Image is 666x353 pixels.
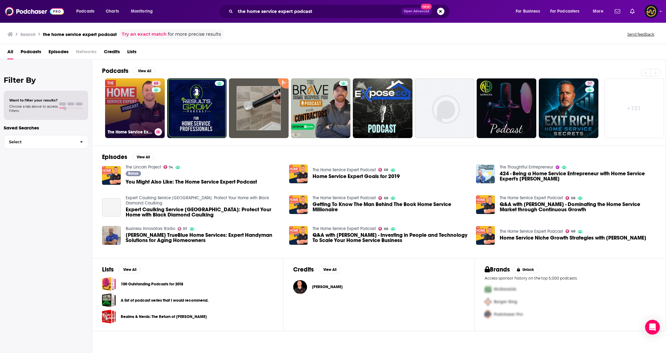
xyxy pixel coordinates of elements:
[102,226,121,245] img: Nate Kear’s TrueBlue Home Services: Expert Handyman Solutions for Aging Homeowners
[102,198,121,217] a: Expert Caulking Service Melbourne: Protect Your Home with Black Diamond Caulking
[644,5,658,18] button: Show profile menu
[378,168,388,172] a: 68
[289,165,308,183] img: Home Service Expert Goals for 2019
[585,81,594,86] a: 37
[384,228,388,230] span: 68
[404,10,429,13] span: Open Advanced
[500,235,646,240] span: Home Service Niche Growth Strategies with [PERSON_NAME]
[106,7,119,16] span: Charts
[494,312,523,317] span: Podchaser Pro
[104,47,120,59] a: Credits
[313,226,376,231] a: The Home Service Expert Podcast
[102,67,128,75] h2: Podcasts
[421,4,432,10] span: New
[384,197,388,200] span: 68
[131,7,153,16] span: Monitoring
[485,266,510,273] h2: Brands
[126,195,269,206] a: Expert Caulking Service Melbourne: Protect Your Home with Black Diamond Caulking
[102,293,116,307] a: A list of podcast series that I would recommend.
[4,135,88,149] button: Select
[126,232,282,243] a: Nate Kear’s TrueBlue Home Services: Expert Handyman Solutions for Aging Homeowners
[511,6,548,16] button: open menu
[589,6,611,16] button: open menu
[625,32,656,37] button: Send feedback
[235,6,401,16] input: Search podcasts, credits, & more...
[293,266,314,273] h2: Credits
[7,47,13,59] span: All
[169,166,173,169] span: 74
[126,179,257,184] a: You Might Also Like: The Home Service Expert Podcast
[102,67,156,75] a: PodcastsView All
[224,4,455,18] div: Search podcasts, credits, & more...
[289,226,308,245] img: Q&A with Tommy - Investing in People and Technology To Scale Your Home Service Business
[571,230,575,233] span: 68
[378,227,388,231] a: 68
[102,266,141,273] a: ListsView All
[126,165,161,170] a: The Lincoln Project
[378,196,388,200] a: 68
[476,165,495,183] img: 424 - Being a Home Service Entrepreneur with Home Service Expert's Tommy Mello
[612,6,623,17] a: Show notifications dropdown
[566,229,575,233] a: 68
[49,47,69,59] a: Episodes
[313,174,400,179] span: Home Service Expert Goals for 2019
[126,232,282,243] span: [PERSON_NAME] TrueBlue Home Services: Expert Handyman Solutions for Aging Homeowners
[127,6,161,16] button: open menu
[494,287,516,292] span: McDonalds
[476,195,495,214] a: Q&A with Tommy - Dominating the Home Service Market through Continuous Growth
[183,228,187,230] span: 37
[312,284,343,289] span: [PERSON_NAME]
[482,308,494,321] img: Third Pro Logo
[121,313,207,320] a: Realms & Nerds: The Return of [PERSON_NAME]
[126,207,282,217] a: Expert Caulking Service Melbourne: Protect Your Home with Black Diamond Caulking
[645,320,660,335] div: Open Intercom Messenger
[76,7,94,16] span: Podcasts
[593,7,603,16] span: More
[4,76,88,85] h2: Filter By
[121,297,208,304] a: A list of podcast series that I would recommend.
[133,67,156,75] button: View All
[126,226,175,231] a: Business Innovators Radio
[293,266,341,273] a: CreditsView All
[512,266,538,273] button: Unlock
[500,202,656,212] span: Q&A with [PERSON_NAME] - Dominating the Home Service Market through Continuous Growth
[102,310,116,323] a: Realms & Nerds: The Return of Ornon
[476,226,495,245] img: Home Service Niche Growth Strategies with Tim Brown
[76,47,97,59] span: Networks
[605,78,664,138] a: +121
[102,6,123,16] a: Charts
[102,166,121,185] img: You Might Also Like: The Home Service Expert Podcast
[126,207,282,217] span: Expert Caulking Service [GEOGRAPHIC_DATA]: Protect Your Home with Black Diamond Caulking
[128,172,138,175] span: Bonus
[500,235,646,240] a: Home Service Niche Growth Strategies with Tim Brown
[313,167,376,173] a: The Home Service Expert Podcast
[108,129,152,135] h3: The Home Service Expert Podcast
[289,195,308,214] img: Getting To Know The Man Behind The Book Home Service Millionaire
[168,31,221,38] span: for more precise results
[516,7,540,16] span: For Business
[494,299,517,304] span: Burger King
[121,281,183,288] a: 100 Outstanding Podcasts for 2018
[293,277,464,297] button: Tommy MelloTommy Mello
[401,8,432,15] button: Open AdvancedNew
[178,227,187,231] a: 37
[5,6,64,17] img: Podchaser - Follow, Share and Rate Podcasts
[293,280,307,294] img: Tommy Mello
[500,171,656,181] a: 424 - Being a Home Service Entrepreneur with Home Service Expert's Tommy Mello
[152,81,161,86] a: 68
[313,202,469,212] a: Getting To Know The Man Behind The Book Home Service Millionaire
[154,81,158,87] span: 68
[588,81,592,87] span: 37
[102,266,114,273] h2: Lists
